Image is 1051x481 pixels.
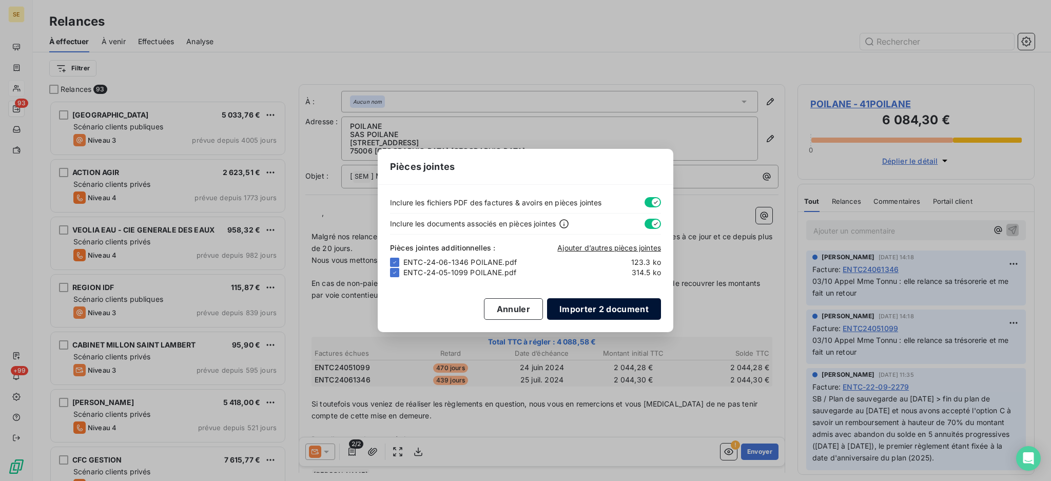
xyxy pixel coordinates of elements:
[390,243,496,253] span: Pièces jointes additionnelles :
[390,218,556,229] span: Inclure les documents associés en pièces jointes
[557,243,661,252] span: Ajouter d’autres pièces jointes
[390,197,602,208] span: Inclure les fichiers PDF des factures & avoirs en pièces jointes
[403,267,599,278] span: ENTC-24-05-1099 POILANE.pdf
[390,160,455,174] span: Pièces jointes
[599,257,661,267] span: 123.3 ko
[599,267,661,278] span: 314.5 ko
[484,298,543,320] button: Annuler
[547,298,661,320] button: Importer 2 document
[403,257,599,267] span: ENTC-24-06-1346 POILANE.pdf
[1016,446,1041,471] div: Open Intercom Messenger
